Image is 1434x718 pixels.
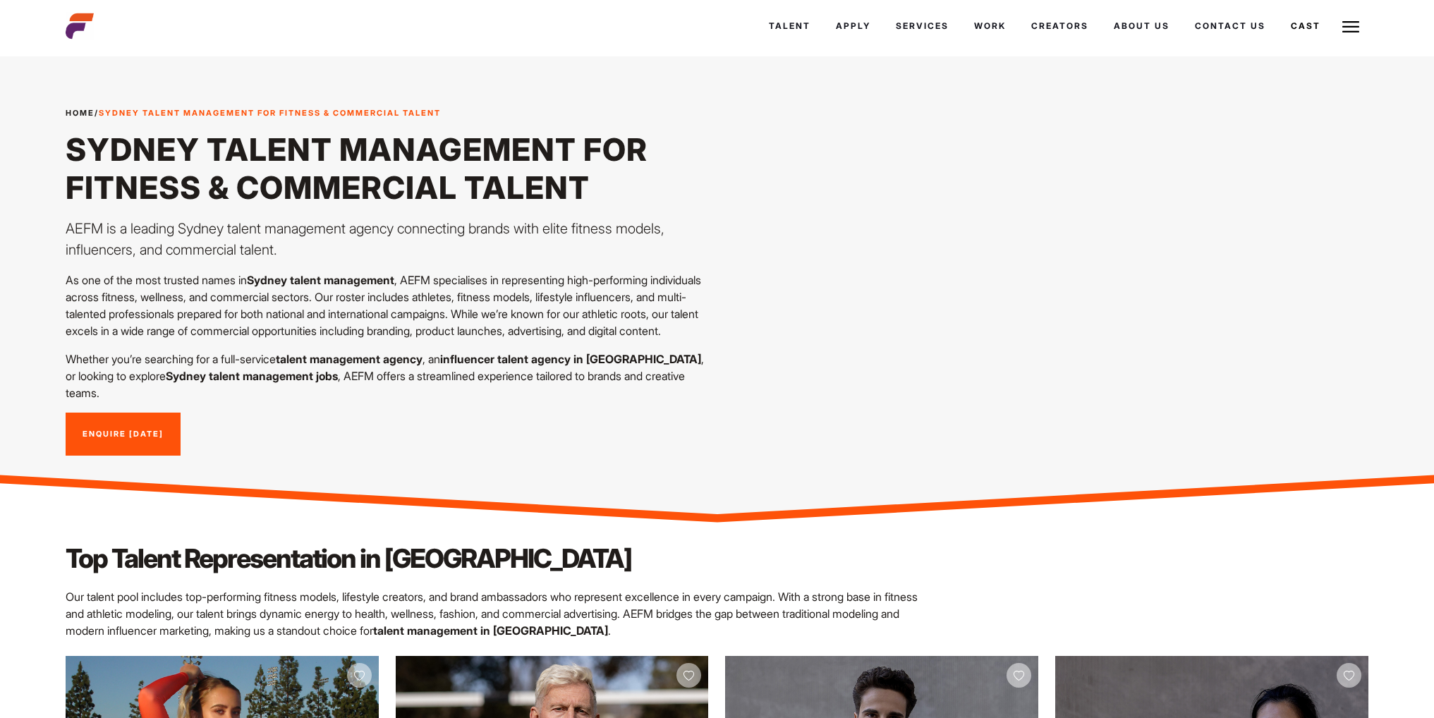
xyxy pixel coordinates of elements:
[1101,7,1182,45] a: About Us
[66,218,708,260] p: AEFM is a leading Sydney talent management agency connecting brands with elite fitness models, in...
[823,7,883,45] a: Apply
[66,413,181,456] a: Enquire [DATE]
[247,273,394,287] strong: Sydney talent management
[1278,7,1333,45] a: Cast
[1019,7,1101,45] a: Creators
[66,540,928,577] h2: Top Talent Representation in [GEOGRAPHIC_DATA]
[66,588,928,639] p: Our talent pool includes top-performing fitness models, lifestyle creators, and brand ambassadors...
[276,352,423,366] strong: talent management agency
[1182,7,1278,45] a: Contact Us
[66,107,441,119] span: /
[961,7,1019,45] a: Work
[166,369,338,383] strong: Sydney talent management jobs
[440,352,701,366] strong: influencer talent agency in [GEOGRAPHIC_DATA]
[66,351,708,401] p: Whether you’re searching for a full-service , an , or looking to explore , AEFM offers a streamli...
[1342,18,1359,35] img: Burger icon
[66,272,708,339] p: As one of the most trusted names in , AEFM specialises in representing high-performing individual...
[373,623,608,638] strong: talent management in [GEOGRAPHIC_DATA]
[756,7,823,45] a: Talent
[883,7,961,45] a: Services
[66,108,95,118] a: Home
[66,130,708,207] h1: Sydney Talent Management for Fitness & Commercial Talent
[66,12,94,40] img: cropped-aefm-brand-fav-22-square.png
[99,108,441,118] strong: Sydney Talent Management for Fitness & Commercial Talent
